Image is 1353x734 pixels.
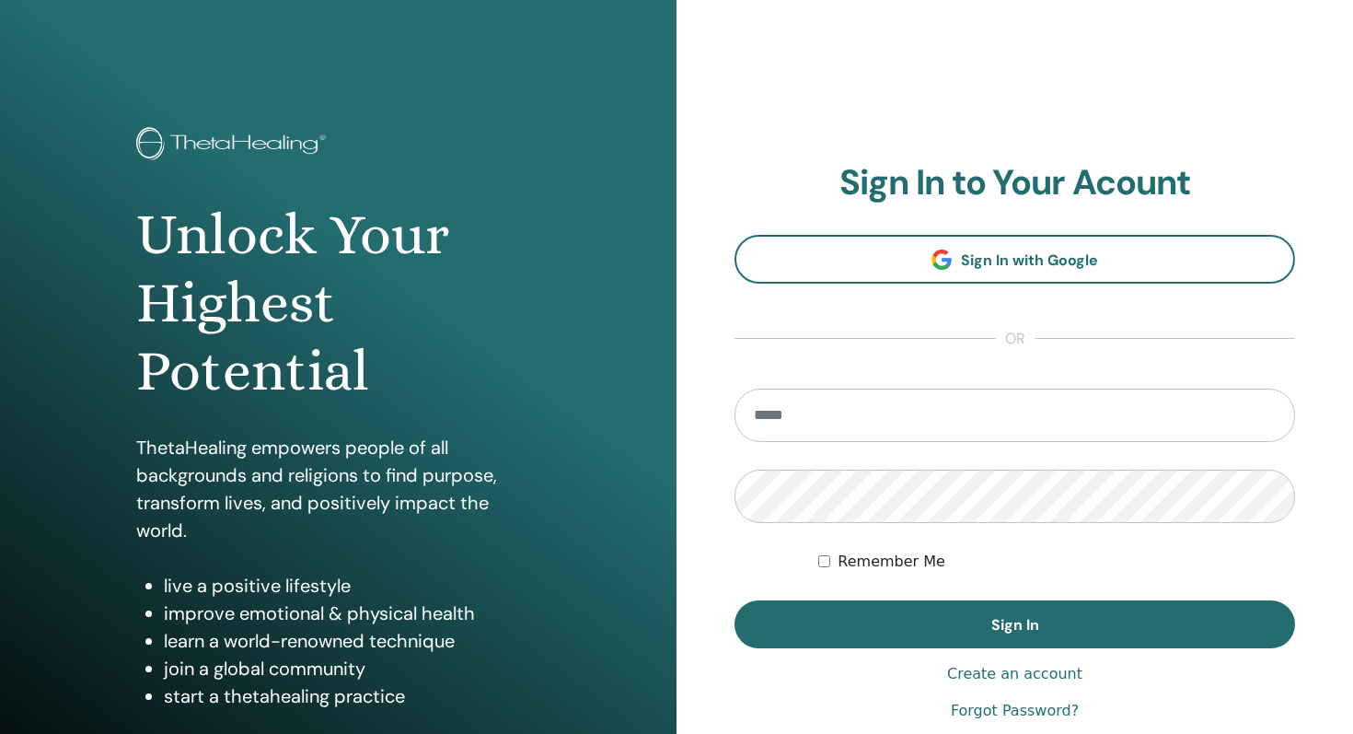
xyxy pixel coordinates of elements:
a: Create an account [947,663,1082,685]
label: Remember Me [838,551,945,573]
li: learn a world-renowned technique [164,627,541,655]
li: join a global community [164,655,541,682]
li: start a thetahealing practice [164,682,541,710]
h2: Sign In to Your Acount [734,162,1295,204]
div: Keep me authenticated indefinitely or until I manually logout [818,551,1295,573]
span: or [996,328,1035,350]
span: Sign In [991,615,1039,635]
span: Sign In with Google [961,250,1098,270]
li: improve emotional & physical health [164,600,541,627]
h1: Unlock Your Highest Potential [136,201,541,406]
button: Sign In [734,600,1295,648]
li: live a positive lifestyle [164,572,541,600]
a: Sign In with Google [734,235,1295,284]
p: ThetaHealing empowers people of all backgrounds and religions to find purpose, transform lives, a... [136,434,541,544]
a: Forgot Password? [951,700,1079,722]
